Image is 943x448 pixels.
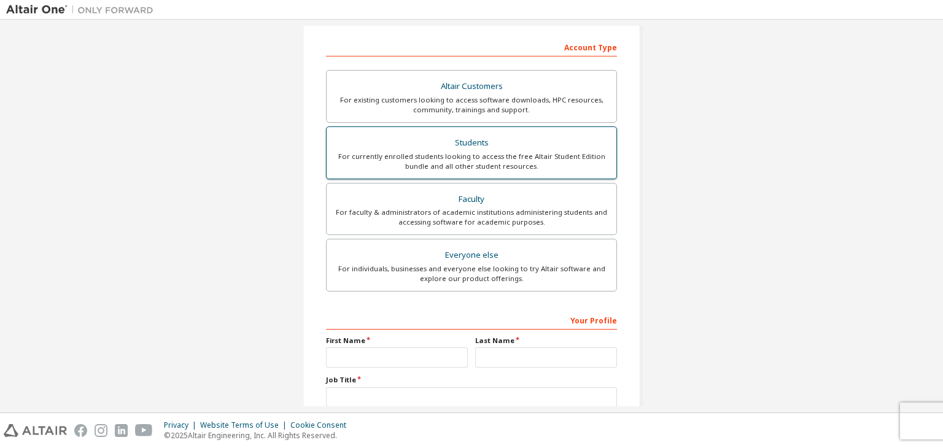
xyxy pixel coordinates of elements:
div: For existing customers looking to access software downloads, HPC resources, community, trainings ... [334,95,609,115]
label: Job Title [326,375,617,385]
div: Privacy [164,420,200,430]
div: Account Type [326,37,617,56]
label: First Name [326,336,468,346]
div: Faculty [334,191,609,208]
label: Last Name [475,336,617,346]
div: For currently enrolled students looking to access the free Altair Student Edition bundle and all ... [334,152,609,171]
img: altair_logo.svg [4,424,67,437]
div: Cookie Consent [290,420,354,430]
img: instagram.svg [95,424,107,437]
img: youtube.svg [135,424,153,437]
img: facebook.svg [74,424,87,437]
div: Your Profile [326,310,617,330]
div: Altair Customers [334,78,609,95]
img: Altair One [6,4,160,16]
div: For faculty & administrators of academic institutions administering students and accessing softwa... [334,207,609,227]
p: © 2025 Altair Engineering, Inc. All Rights Reserved. [164,430,354,441]
div: Students [334,134,609,152]
div: Website Terms of Use [200,420,290,430]
div: Everyone else [334,247,609,264]
img: linkedin.svg [115,424,128,437]
div: For individuals, businesses and everyone else looking to try Altair software and explore our prod... [334,264,609,284]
